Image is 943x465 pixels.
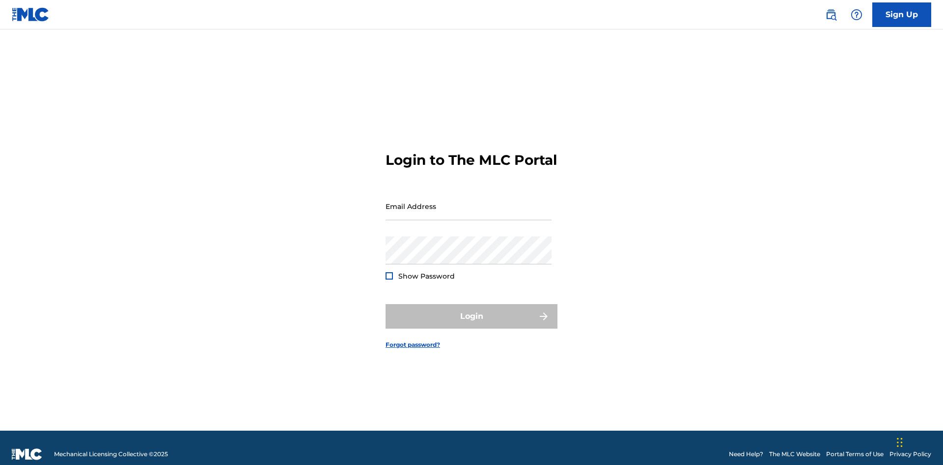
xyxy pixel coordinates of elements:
[889,450,931,459] a: Privacy Policy
[826,450,884,459] a: Portal Terms of Use
[386,340,440,349] a: Forgot password?
[821,5,841,25] a: Public Search
[729,450,763,459] a: Need Help?
[847,5,866,25] div: Help
[851,9,862,21] img: help
[386,152,557,169] h3: Login to The MLC Portal
[825,9,837,21] img: search
[897,428,903,457] div: Drag
[894,418,943,465] iframe: Chat Widget
[12,7,50,22] img: MLC Logo
[398,272,455,281] span: Show Password
[872,2,931,27] a: Sign Up
[769,450,820,459] a: The MLC Website
[12,448,42,460] img: logo
[54,450,168,459] span: Mechanical Licensing Collective © 2025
